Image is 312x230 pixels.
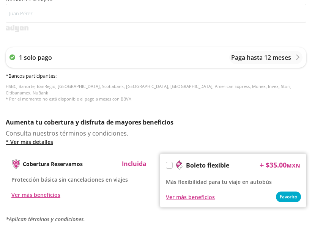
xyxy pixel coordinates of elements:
p: Boleto flexible [186,161,229,170]
p: Paga hasta 12 meses [231,53,291,62]
span: * Por el momento no está disponible el pago a meses con BBVA [6,96,131,102]
a: * Ver más detalles [6,138,306,146]
p: *Aplican términos y condiciones. [6,215,306,223]
p: Aumenta tu cobertura y disfruta de mayores beneficios [6,118,306,127]
p: 1 solo pago [19,53,52,62]
span: Protección básica sin cancelaciones en viajes [11,176,128,183]
p: + [260,160,264,171]
input: Nombre en la tarjeta [6,4,306,23]
button: Ver más beneficios [166,193,215,201]
span: $ 35.00 [266,160,300,170]
span: Más flexibilidad para tu viaje en autobús [166,178,272,185]
img: svg+xml;base64,PD94bWwgdmVyc2lvbj0iMS4wIiBlbmNvZGluZz0iVVRGLTgiPz4KPHN2ZyB3aWR0aD0iMzk2cHgiIGhlaW... [6,25,28,32]
button: Ver más beneficios [11,191,60,199]
p: Incluida [122,159,147,168]
p: Cobertura Reservamos [23,160,83,168]
p: HSBC, Banorte, BanRegio, [GEOGRAPHIC_DATA], Scotiabank, [GEOGRAPHIC_DATA], [GEOGRAPHIC_DATA], Ame... [6,83,306,102]
iframe: Messagebird Livechat Widget [276,193,312,230]
div: Consulta nuestros términos y condiciones. [6,129,306,146]
small: MXN [287,162,300,169]
h6: * Bancos participantes : [6,72,306,80]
